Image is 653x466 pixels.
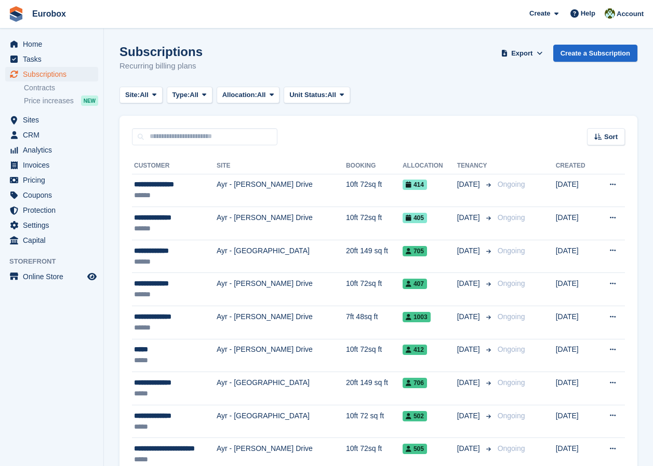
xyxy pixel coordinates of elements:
span: Sort [604,132,618,142]
span: [DATE] [457,344,482,355]
a: menu [5,113,98,127]
a: Contracts [24,83,98,93]
td: Ayr - [GEOGRAPHIC_DATA] [217,240,346,273]
td: Ayr - [PERSON_NAME] Drive [217,339,346,372]
th: Allocation [403,158,457,174]
span: Help [581,8,595,19]
span: Site: [125,90,140,100]
span: [DATE] [457,311,482,322]
span: Coupons [23,188,85,202]
span: 505 [403,444,427,454]
span: Ongoing [498,312,525,321]
button: Site: All [119,87,163,104]
a: menu [5,218,98,232]
div: NEW [81,95,98,106]
span: Invoices [23,158,85,172]
td: 10ft 72sq ft [346,174,403,207]
p: Recurring billing plans [119,60,203,72]
img: Lorna Russell [605,8,615,19]
span: Allocation: [222,90,257,100]
a: menu [5,143,98,157]
a: menu [5,37,98,51]
a: Eurobox [28,5,70,22]
span: Home [23,37,85,51]
span: CRM [23,128,85,142]
a: menu [5,269,98,284]
span: 412 [403,345,427,355]
td: Ayr - [PERSON_NAME] Drive [217,306,346,339]
span: Create [529,8,550,19]
td: [DATE] [556,306,596,339]
span: Online Store [23,269,85,284]
a: menu [5,52,98,66]
span: All [140,90,149,100]
span: Ongoing [498,412,525,420]
span: Ongoing [498,345,525,353]
th: Site [217,158,346,174]
span: [DATE] [457,443,482,454]
span: [DATE] [457,245,482,256]
td: Ayr - [PERSON_NAME] Drive [217,273,346,306]
a: menu [5,233,98,248]
span: Account [617,9,644,19]
span: Price increases [24,96,74,106]
td: 10ft 72 sq ft [346,405,403,438]
span: Ongoing [498,444,525,453]
span: All [257,90,266,100]
a: menu [5,158,98,172]
span: 414 [403,180,427,190]
a: Price increases NEW [24,95,98,106]
span: 705 [403,246,427,256]
span: 407 [403,279,427,289]
a: Preview store [86,270,98,283]
span: Export [511,48,532,59]
span: [DATE] [457,278,482,289]
span: Type: [172,90,190,100]
td: Ayr - [GEOGRAPHIC_DATA] [217,405,346,438]
span: [DATE] [457,410,482,421]
h1: Subscriptions [119,45,203,59]
span: Protection [23,203,85,217]
span: Pricing [23,173,85,187]
span: Ongoing [498,213,525,222]
span: Analytics [23,143,85,157]
a: menu [5,67,98,81]
th: Booking [346,158,403,174]
button: Allocation: All [217,87,280,104]
span: 405 [403,213,427,223]
td: [DATE] [556,339,596,372]
span: Settings [23,218,85,232]
td: [DATE] [556,174,596,207]
span: [DATE] [457,212,482,223]
td: [DATE] [556,273,596,306]
td: [DATE] [556,240,596,273]
span: Ongoing [498,378,525,387]
img: stora-icon-8386f47178a22dfd0bd8f6a31ec36ba5ce8667c1dd55bd0f319d3a0aa187defe.svg [8,6,24,22]
span: [DATE] [457,377,482,388]
span: Sites [23,113,85,127]
td: 20ft 149 sq ft [346,372,403,405]
button: Export [499,45,545,62]
td: 10ft 72sq ft [346,207,403,240]
td: 10ft 72sq ft [346,339,403,372]
a: menu [5,173,98,187]
span: Capital [23,233,85,248]
td: 20ft 149 sq ft [346,240,403,273]
span: Ongoing [498,246,525,255]
span: 706 [403,378,427,388]
th: Created [556,158,596,174]
td: [DATE] [556,372,596,405]
button: Type: All [167,87,212,104]
a: Create a Subscription [553,45,637,62]
span: [DATE] [457,179,482,190]
button: Unit Status: All [284,87,350,104]
span: All [327,90,336,100]
span: Ongoing [498,180,525,188]
td: 10ft 72sq ft [346,273,403,306]
span: Subscriptions [23,67,85,81]
span: Ongoing [498,279,525,287]
td: [DATE] [556,405,596,438]
a: menu [5,203,98,217]
span: All [190,90,198,100]
span: 502 [403,411,427,421]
